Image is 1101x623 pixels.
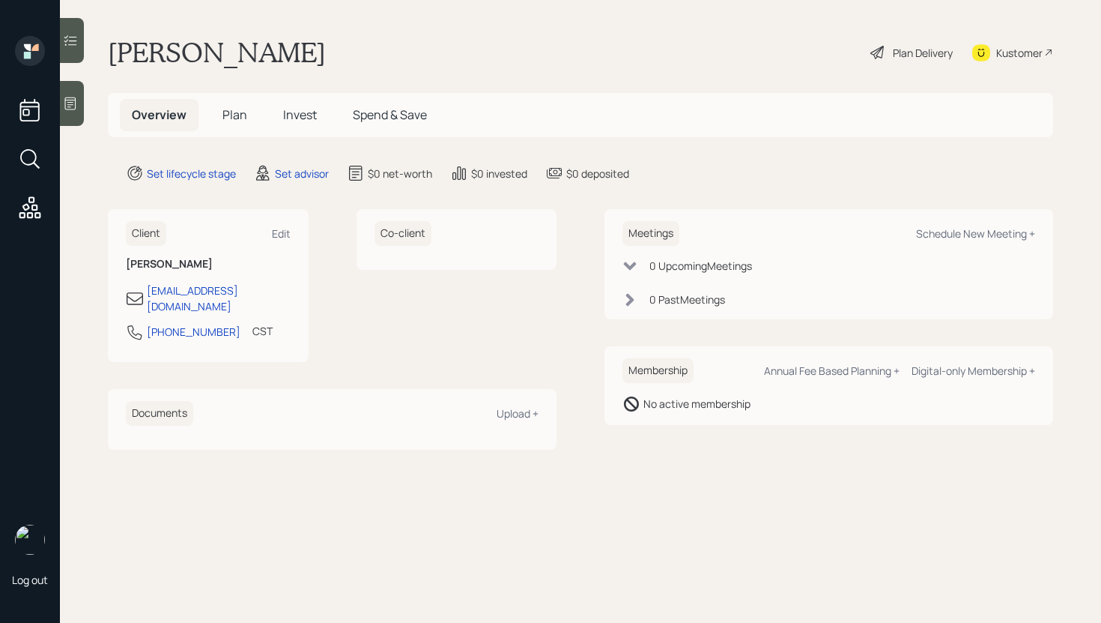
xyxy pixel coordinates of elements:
[126,221,166,246] h6: Client
[283,106,317,123] span: Invest
[132,106,186,123] span: Overview
[996,45,1043,61] div: Kustomer
[643,396,750,412] div: No active membership
[649,258,752,274] div: 0 Upcoming Meeting s
[126,258,291,271] h6: [PERSON_NAME]
[622,221,679,246] h6: Meetings
[15,525,45,555] img: retirable_logo.png
[275,166,329,181] div: Set advisor
[649,292,725,307] div: 0 Past Meeting s
[147,283,291,314] div: [EMAIL_ADDRESS][DOMAIN_NAME]
[126,401,193,426] h6: Documents
[252,323,273,339] div: CST
[222,106,247,123] span: Plan
[566,166,629,181] div: $0 deposited
[622,358,694,383] h6: Membership
[272,226,291,241] div: Edit
[12,573,48,587] div: Log out
[497,406,539,421] div: Upload +
[916,226,1035,241] div: Schedule New Meeting +
[471,166,527,181] div: $0 invested
[764,364,900,378] div: Annual Fee Based Planning +
[893,45,953,61] div: Plan Delivery
[353,106,427,123] span: Spend & Save
[374,221,431,246] h6: Co-client
[147,324,240,340] div: [PHONE_NUMBER]
[368,166,432,181] div: $0 net-worth
[912,364,1035,378] div: Digital-only Membership +
[108,36,326,69] h1: [PERSON_NAME]
[147,166,236,181] div: Set lifecycle stage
